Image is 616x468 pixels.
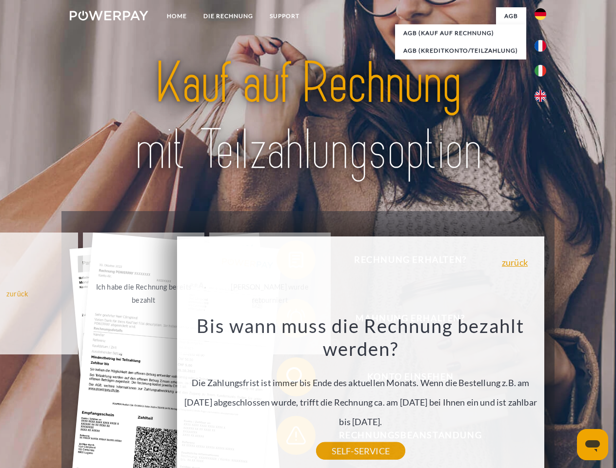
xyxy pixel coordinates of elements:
[182,314,538,361] h3: Bis wann muss die Rechnung bezahlt werden?
[159,7,195,25] a: Home
[395,24,526,42] a: AGB (Kauf auf Rechnung)
[70,11,148,20] img: logo-powerpay-white.svg
[502,258,528,267] a: zurück
[261,7,308,25] a: SUPPORT
[395,42,526,59] a: AGB (Kreditkonto/Teilzahlung)
[535,8,546,20] img: de
[535,40,546,52] img: fr
[535,90,546,102] img: en
[316,442,405,460] a: SELF-SERVICE
[89,280,199,307] div: Ich habe die Rechnung bereits bezahlt
[93,47,523,187] img: title-powerpay_de.svg
[577,429,608,460] iframe: Schaltfläche zum Öffnen des Messaging-Fensters
[535,65,546,77] img: it
[496,7,526,25] a: agb
[195,7,261,25] a: DIE RECHNUNG
[182,314,538,451] div: Die Zahlungsfrist ist immer bis Ende des aktuellen Monats. Wenn die Bestellung z.B. am [DATE] abg...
